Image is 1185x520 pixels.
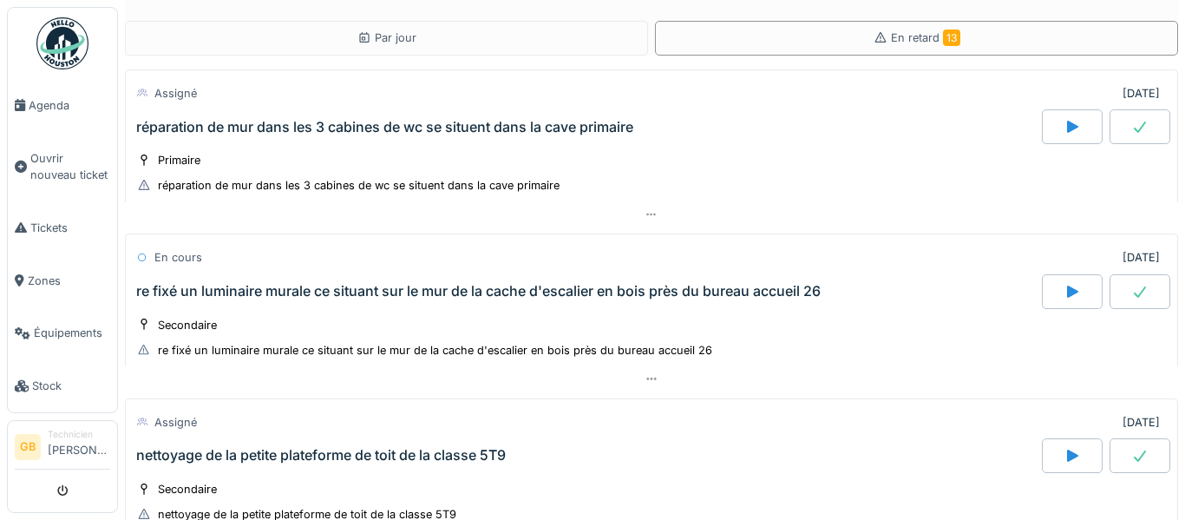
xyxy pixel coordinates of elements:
span: Ouvrir nouveau ticket [30,150,110,183]
div: Assigné [154,85,197,102]
span: Stock [32,378,110,394]
a: Ouvrir nouveau ticket [8,132,117,201]
div: Technicien [48,428,110,441]
div: réparation de mur dans les 3 cabines de wc se situent dans la cave primaire [158,177,560,194]
a: Agenda [8,79,117,132]
li: GB [15,434,41,460]
span: Tickets [30,220,110,236]
div: Secondaire [158,481,217,497]
img: Badge_color-CXgf-gQk.svg [36,17,88,69]
div: re fixé un luminaire murale ce situant sur le mur de la cache d'escalier en bois près du bureau a... [136,283,821,299]
div: En cours [154,249,202,266]
span: Zones [28,273,110,289]
a: GB Technicien[PERSON_NAME] [15,428,110,470]
span: Équipements [34,325,110,341]
div: re fixé un luminaire murale ce situant sur le mur de la cache d'escalier en bois près du bureau a... [158,342,712,359]
div: Assigné [154,414,197,431]
div: Secondaire [158,317,217,333]
span: En retard [891,31,960,44]
a: Tickets [8,201,117,254]
a: Stock [8,359,117,412]
div: Primaire [158,152,200,168]
div: nettoyage de la petite plateforme de toit de la classe 5T9 [136,447,506,464]
span: 13 [943,30,960,46]
div: [DATE] [1123,85,1160,102]
a: Équipements [8,307,117,360]
div: réparation de mur dans les 3 cabines de wc se situent dans la cave primaire [136,119,633,135]
div: Par jour [357,30,416,46]
div: [DATE] [1123,249,1160,266]
div: [DATE] [1123,414,1160,431]
a: Zones [8,254,117,307]
li: [PERSON_NAME] [48,428,110,465]
span: Agenda [29,97,110,114]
